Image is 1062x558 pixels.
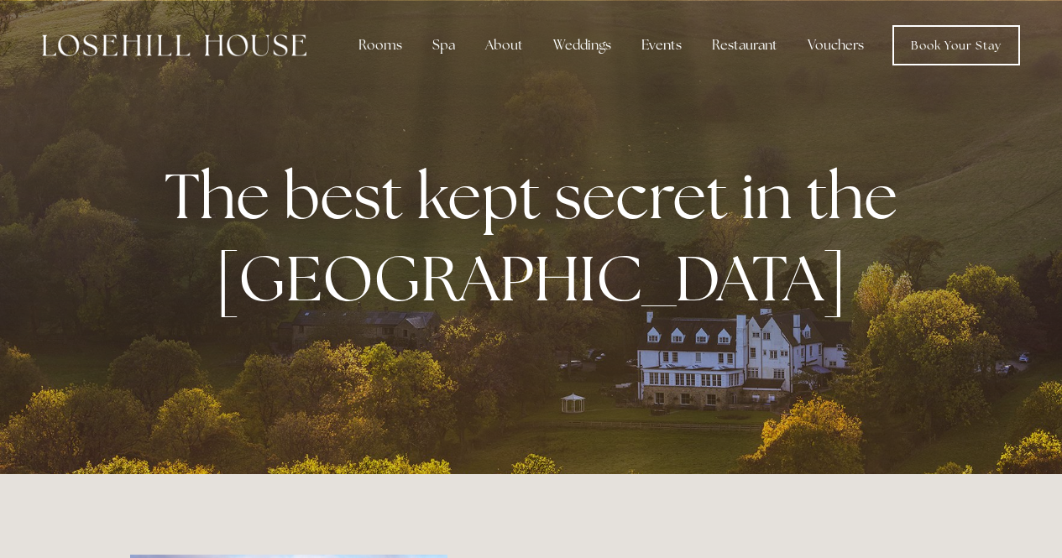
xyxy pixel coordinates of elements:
[892,25,1020,65] a: Book Your Stay
[165,154,911,319] strong: The best kept secret in the [GEOGRAPHIC_DATA]
[698,29,791,62] div: Restaurant
[540,29,625,62] div: Weddings
[472,29,536,62] div: About
[794,29,877,62] a: Vouchers
[419,29,468,62] div: Spa
[345,29,416,62] div: Rooms
[42,34,306,56] img: Losehill House
[628,29,695,62] div: Events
